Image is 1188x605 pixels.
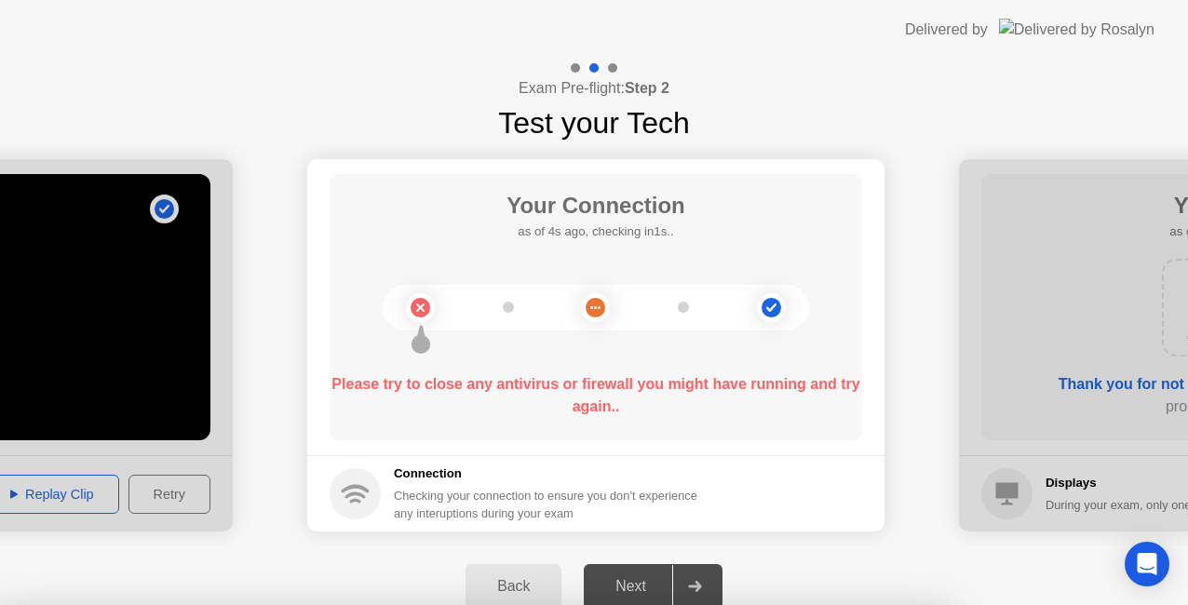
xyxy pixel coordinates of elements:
h1: Test your Tech [498,101,690,145]
div: Next [589,578,672,595]
div: Checking your connection to ensure you don’t experience any interuptions during your exam [394,487,709,522]
img: Delivered by Rosalyn [999,19,1154,40]
h5: as of 4s ago, checking in1s.. [506,222,685,241]
b: Step 2 [625,80,669,96]
h4: Exam Pre-flight: [519,77,669,100]
b: Please try to close any antivirus or firewall you might have running and try again.. [331,376,859,414]
div: Open Intercom Messenger [1125,542,1169,586]
div: Back [471,578,556,595]
div: Delivered by [905,19,988,41]
h1: Your Connection [506,189,685,222]
h5: Connection [394,464,709,483]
